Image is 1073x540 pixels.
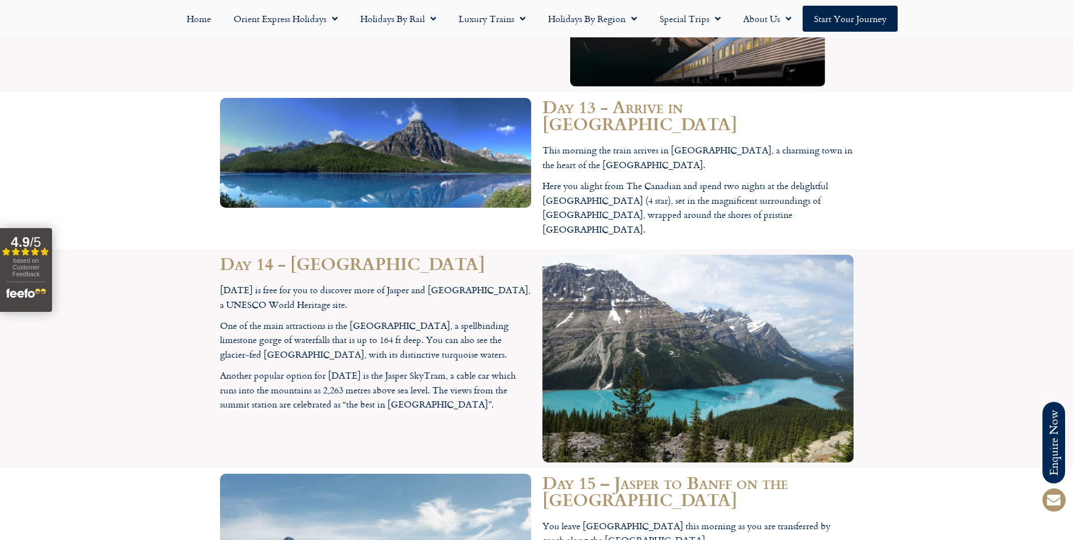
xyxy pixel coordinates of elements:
[537,6,648,32] a: Holidays by Region
[175,6,222,32] a: Home
[648,6,732,32] a: Special Trips
[349,6,447,32] a: Holidays by Rail
[803,6,898,32] a: Start your Journey
[542,474,854,508] h2: Day 15 – Jasper to Banff on the [GEOGRAPHIC_DATA]
[542,179,854,237] p: Here you alight from The Canadian and spend two nights at the delightful [GEOGRAPHIC_DATA] (4 sta...
[732,6,803,32] a: About Us
[222,6,349,32] a: Orient Express Holidays
[220,283,531,312] p: [DATE] is free for you to discover more of Jasper and [GEOGRAPHIC_DATA], a UNESCO World Heritage ...
[542,98,854,132] h2: Day 13 - Arrive in [GEOGRAPHIC_DATA]
[220,368,531,412] p: Another popular option for [DATE] is the Jasper SkyTram, a cable car which runs into the mountain...
[6,6,1067,32] nav: Menu
[220,255,531,272] h2: Day 14 - [GEOGRAPHIC_DATA]
[542,143,854,172] p: This morning the train arrives in [GEOGRAPHIC_DATA], a charming town in the heart of the [GEOGRAP...
[447,6,537,32] a: Luxury Trains
[220,319,531,362] p: One of the main attractions is the [GEOGRAPHIC_DATA], a spellbinding limestone gorge of waterfall...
